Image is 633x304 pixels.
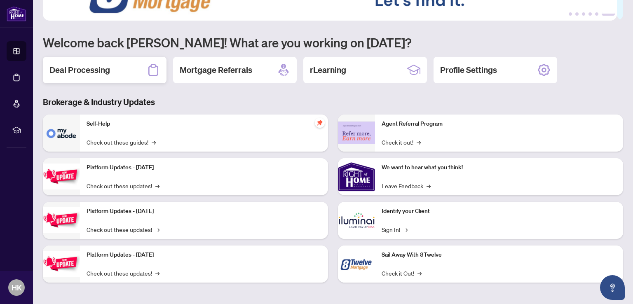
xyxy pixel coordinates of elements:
[43,96,623,108] h3: Brokerage & Industry Updates
[338,158,375,195] img: We want to hear what you think!
[87,163,321,172] p: Platform Updates - [DATE]
[417,269,422,278] span: →
[155,181,159,190] span: →
[338,122,375,144] img: Agent Referral Program
[602,12,615,16] button: 6
[87,269,159,278] a: Check out these updates!→
[315,118,325,128] span: pushpin
[588,12,592,16] button: 4
[180,64,252,76] h2: Mortgage Referrals
[382,269,422,278] a: Check it Out!→
[43,35,623,50] h1: Welcome back [PERSON_NAME]! What are you working on [DATE]?
[382,225,408,234] a: Sign In!→
[382,163,617,172] p: We want to hear what you think!
[417,138,421,147] span: →
[338,202,375,239] img: Identify your Client
[595,12,598,16] button: 5
[43,251,80,277] img: Platform Updates - June 23, 2025
[382,207,617,216] p: Identify your Client
[569,12,572,16] button: 1
[382,138,421,147] a: Check it out!→
[582,12,585,16] button: 3
[155,269,159,278] span: →
[310,64,346,76] h2: rLearning
[87,225,159,234] a: Check out these updates!→
[87,119,321,129] p: Self-Help
[43,207,80,233] img: Platform Updates - July 8, 2025
[43,164,80,189] img: Platform Updates - July 21, 2025
[49,64,110,76] h2: Deal Processing
[152,138,156,147] span: →
[155,225,159,234] span: →
[403,225,408,234] span: →
[382,250,617,260] p: Sail Away With 8Twelve
[382,181,431,190] a: Leave Feedback→
[440,64,497,76] h2: Profile Settings
[600,275,625,300] button: Open asap
[12,282,22,293] span: HK
[87,138,156,147] a: Check out these guides!→
[87,250,321,260] p: Platform Updates - [DATE]
[43,115,80,152] img: Self-Help
[575,12,579,16] button: 2
[427,181,431,190] span: →
[87,207,321,216] p: Platform Updates - [DATE]
[382,119,617,129] p: Agent Referral Program
[338,246,375,283] img: Sail Away With 8Twelve
[7,6,26,21] img: logo
[87,181,159,190] a: Check out these updates!→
